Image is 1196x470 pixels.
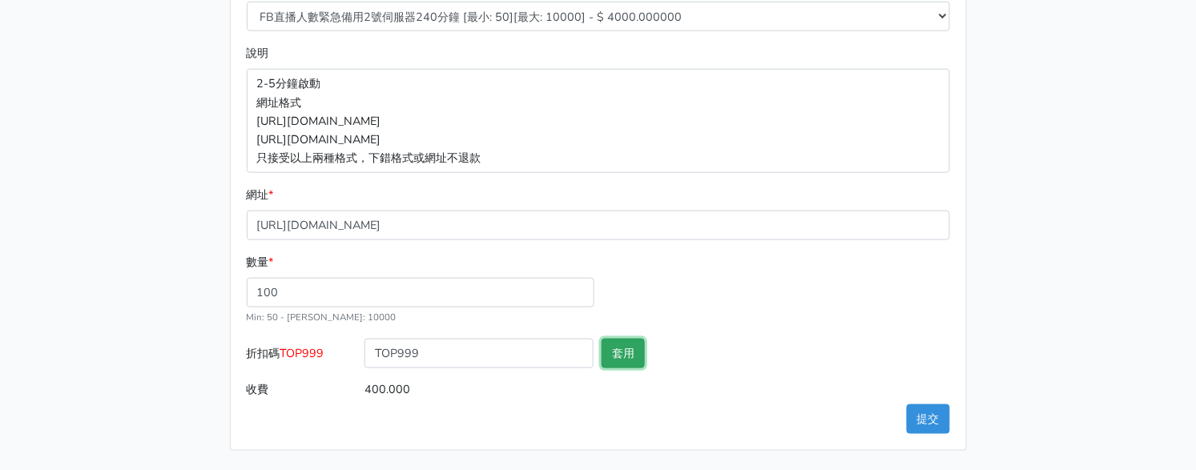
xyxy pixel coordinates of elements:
[247,311,397,323] small: Min: 50 - [PERSON_NAME]: 10000
[243,375,361,404] label: 收費
[602,339,645,368] button: 套用
[907,404,950,434] button: 提交
[280,345,324,361] span: TOP999
[243,339,361,375] label: 折扣碼
[247,44,269,62] label: 說明
[247,253,274,271] label: 數量
[247,211,950,240] input: 格式為https://www.facebook.com/topfblive/videos/123456789/
[247,69,950,172] p: 2-5分鐘啟動 網址格式 [URL][DOMAIN_NAME] [URL][DOMAIN_NAME] 只接受以上兩種格式，下錯格式或網址不退款
[247,186,274,204] label: 網址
